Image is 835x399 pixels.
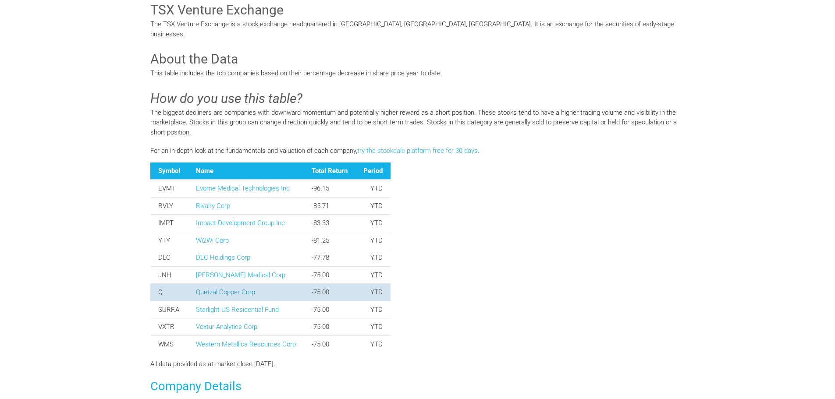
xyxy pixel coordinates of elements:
[304,335,355,353] td: -75.00
[355,301,391,318] td: YTD
[304,266,355,284] td: -75.00
[196,306,279,314] a: Starlight US Residential Fund
[357,147,478,155] a: try the stockcalc platform free for 30 days
[150,378,685,395] h3: Company Details
[304,318,355,336] td: -75.00
[304,180,355,197] td: -96.15
[196,271,285,279] a: [PERSON_NAME] Medical Corp
[150,301,188,318] td: SURF.A
[150,108,685,138] p: The biggest decliners are companies with downward momentum and potentially higher reward as a sho...
[355,162,391,180] th: Period
[355,318,391,336] td: YTD
[355,284,391,301] td: YTD
[196,202,230,210] a: Rivalry Corp
[144,359,692,369] div: All data provided as at market close [DATE].
[355,180,391,197] td: YTD
[196,237,229,244] a: Wi2Wi Corp
[196,323,257,331] a: Voxtur Analytics Corp
[196,184,290,192] a: Evome Medical Technologies Inc
[355,335,391,353] td: YTD
[355,249,391,267] td: YTD
[150,335,188,353] td: WMS
[304,284,355,301] td: -75.00
[188,162,304,180] th: Name
[150,197,188,215] td: RVLY
[150,68,685,78] p: This table includes the top companies based on their percentage decrease in share price year to d...
[150,146,685,156] p: For an in-depth look at the fundamentals and valuation of each company, .
[150,318,188,336] td: VXTR
[150,249,188,267] td: DLC
[304,162,355,180] th: Total Return
[150,232,188,249] td: YTY
[150,50,685,68] h3: About the Data
[355,266,391,284] td: YTD
[196,254,250,261] a: DLC Holdings Corp
[150,215,188,232] td: IMPT
[304,232,355,249] td: -81.25
[150,162,188,180] th: Symbol
[150,180,188,197] td: EVMT
[304,301,355,318] td: -75.00
[150,1,685,19] h3: TSX Venture Exchange
[150,266,188,284] td: JNH
[196,219,285,227] a: Impact Development Group Inc
[196,288,255,296] a: Quetzal Copper Corp
[150,89,685,108] h3: How do you use this table?
[304,215,355,232] td: -83.33
[150,284,188,301] td: Q
[355,197,391,215] td: YTD
[196,340,296,348] a: Western Metallica Resources Corp
[304,197,355,215] td: -85.71
[355,232,391,249] td: YTD
[355,215,391,232] td: YTD
[150,19,685,39] p: The TSX Venture Exchange is a stock exchange headquartered in [GEOGRAPHIC_DATA], [GEOGRAPHIC_DATA...
[304,249,355,267] td: -77.78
